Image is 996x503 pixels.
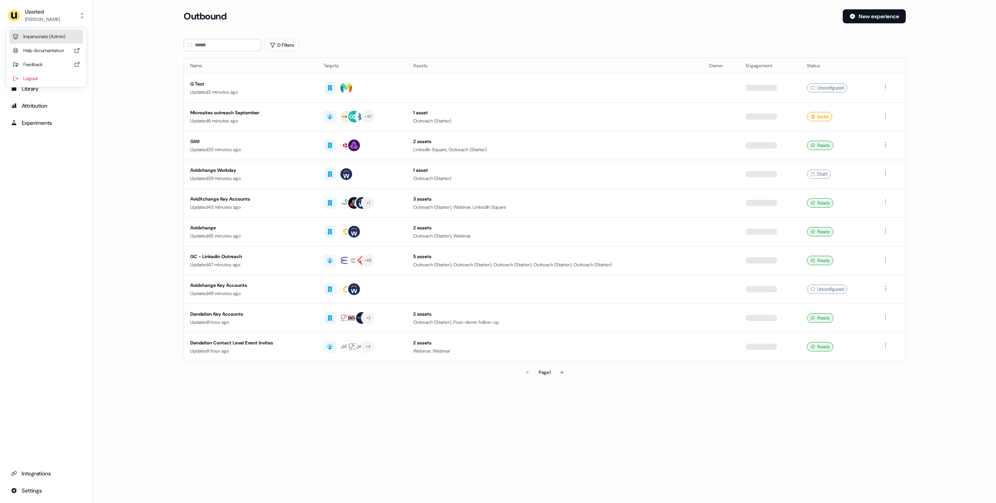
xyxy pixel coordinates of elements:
[25,16,60,23] div: [PERSON_NAME]
[9,72,83,86] div: Logout
[9,58,83,72] div: Feedback
[9,30,83,44] div: Impersonate (Admin)
[6,28,86,87] div: Userled[PERSON_NAME]
[9,44,83,58] div: Help documentation
[25,8,60,16] div: Userled
[6,6,87,25] button: Userled[PERSON_NAME]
